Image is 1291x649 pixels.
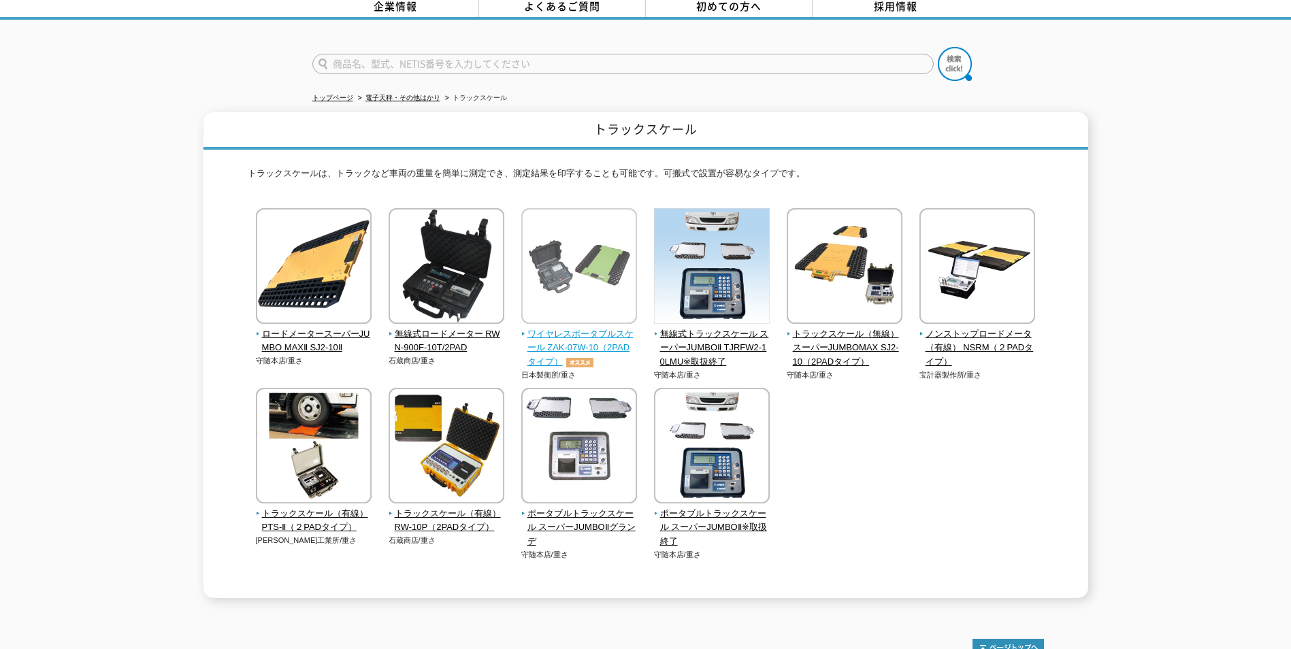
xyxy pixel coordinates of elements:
[256,535,372,546] p: [PERSON_NAME]工業所/重さ
[654,388,770,507] img: ポータブルトラックスケール スーパーJUMBOⅡ※取扱終了
[787,208,902,327] img: トラックスケール（無線） スーパーJUMBOMAX SJ2-10（2PADタイプ）
[938,47,972,81] img: btn_search.png
[389,355,505,367] p: 石蔵商店/重さ
[389,314,505,355] a: 無線式ロードメーター RWN-900F-10T/2PAD
[654,549,770,561] p: 守随本店/重さ
[521,549,638,561] p: 守随本店/重さ
[389,327,505,356] span: 無線式ロードメーター RWN-900F-10T/2PAD
[919,327,1036,369] span: ノンストップロードメータ（有線） NSRM（２PADタイプ）
[203,112,1088,150] h1: トラックスケール
[256,327,372,356] span: ロードメータースーパーJUMBO MAXⅡ SJ2-10Ⅱ
[389,208,504,327] img: 無線式ロードメーター RWN-900F-10T/2PAD
[654,507,770,549] span: ポータブルトラックスケール スーパーJUMBOⅡ※取扱終了
[256,507,372,535] span: トラックスケール（有線） PTS-Ⅱ（２PADタイプ）
[521,388,637,507] img: ポータブルトラックスケール スーパーJUMBOⅡグランデ
[787,327,903,369] span: トラックスケール（無線） スーパーJUMBOMAX SJ2-10（2PADタイプ）
[389,535,505,546] p: 石蔵商店/重さ
[654,208,770,327] img: 無線式トラックスケール スーパーJUMBOⅡ TJRFW2-10LMU※取扱終了
[389,507,505,535] span: トラックスケール（有線） RW-10P（2PADタイプ）
[442,91,507,105] li: トラックスケール
[521,208,637,327] img: ワイヤレスポータブルスケール ZAK-07W-10（2PADタイプ）
[256,494,372,535] a: トラックスケール（有線） PTS-Ⅱ（２PADタイプ）
[919,314,1036,369] a: ノンストップロードメータ（有線） NSRM（２PADタイプ）
[654,494,770,549] a: ポータブルトラックスケール スーパーJUMBOⅡ※取扱終了
[312,94,353,101] a: トップページ
[256,314,372,355] a: ロードメータースーパーJUMBO MAXⅡ SJ2-10Ⅱ
[256,208,372,327] img: ロードメータースーパーJUMBO MAXⅡ SJ2-10Ⅱ
[563,358,597,367] img: オススメ
[919,369,1036,381] p: 宝計器製作所/重さ
[389,388,504,507] img: トラックスケール（有線） RW-10P（2PADタイプ）
[256,355,372,367] p: 守随本店/重さ
[256,388,372,507] img: トラックスケール（有線） PTS-Ⅱ（２PADタイプ）
[521,507,638,549] span: ポータブルトラックスケール スーパーJUMBOⅡグランデ
[919,208,1035,327] img: ノンストップロードメータ（有線） NSRM（２PADタイプ）
[521,369,638,381] p: 日本製衡所/重さ
[654,369,770,381] p: 守随本店/重さ
[365,94,440,101] a: 電子天秤・その他はかり
[521,314,638,369] a: ワイヤレスポータブルスケール ZAK-07W-10（2PADタイプ）オススメ
[787,369,903,381] p: 守随本店/重さ
[248,167,1044,188] p: トラックスケールは、トラックなど車両の重量を簡単に測定でき、測定結果を印字することも可能です。可搬式で設置が容易なタイプです。
[312,54,934,74] input: 商品名、型式、NETIS番号を入力してください
[654,314,770,369] a: 無線式トラックスケール スーパーJUMBOⅡ TJRFW2-10LMU※取扱終了
[521,327,638,369] span: ワイヤレスポータブルスケール ZAK-07W-10（2PADタイプ）
[521,494,638,549] a: ポータブルトラックスケール スーパーJUMBOⅡグランデ
[787,314,903,369] a: トラックスケール（無線） スーパーJUMBOMAX SJ2-10（2PADタイプ）
[389,494,505,535] a: トラックスケール（有線） RW-10P（2PADタイプ）
[654,327,770,369] span: 無線式トラックスケール スーパーJUMBOⅡ TJRFW2-10LMU※取扱終了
